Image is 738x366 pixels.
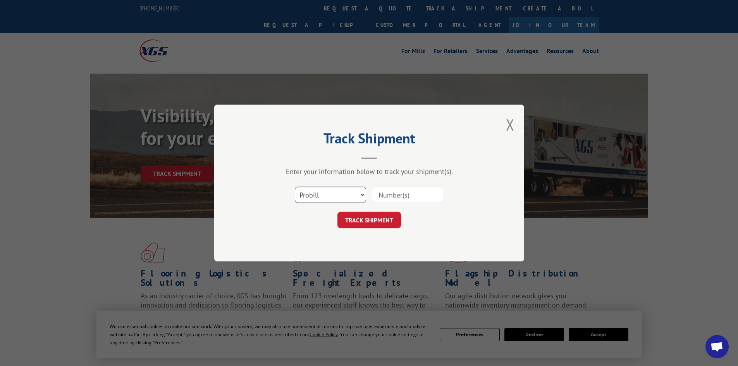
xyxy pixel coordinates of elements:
button: Close modal [506,114,514,135]
div: Enter your information below to track your shipment(s). [253,167,485,176]
div: Open chat [705,335,729,358]
button: TRACK SHIPMENT [337,212,401,228]
h2: Track Shipment [253,133,485,148]
input: Number(s) [372,187,443,203]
